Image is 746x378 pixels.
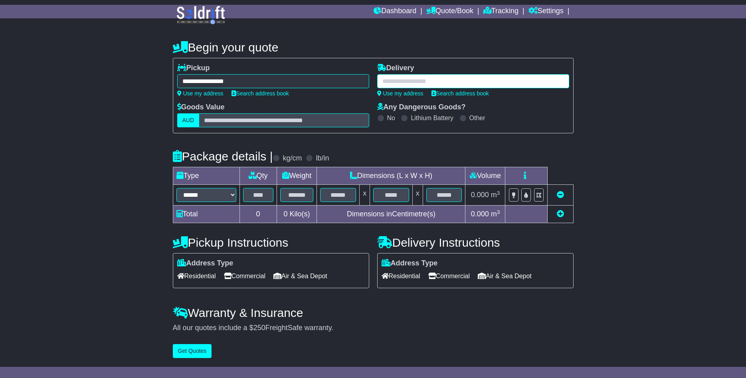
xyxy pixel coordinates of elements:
span: Commercial [224,270,265,282]
h4: Pickup Instructions [173,236,369,249]
label: kg/cm [283,154,302,163]
a: Search address book [232,90,289,97]
label: Lithium Battery [411,114,453,122]
span: 0 [283,210,287,218]
td: Dimensions in Centimetre(s) [317,206,465,223]
div: All our quotes include a $ FreightSafe warranty. [173,324,574,332]
span: Residential [382,270,420,282]
span: Commercial [428,270,470,282]
a: Use my address [377,90,423,97]
sup: 3 [497,190,500,196]
a: Remove this item [557,191,564,199]
label: Address Type [177,259,233,268]
td: Total [173,206,239,223]
span: Air & Sea Depot [478,270,532,282]
h4: Begin your quote [173,41,574,54]
h4: Warranty & Insurance [173,306,574,319]
label: No [387,114,395,122]
span: 0.000 [471,210,489,218]
label: Delivery [377,64,414,73]
a: Quote/Book [426,5,473,18]
span: 0.000 [471,191,489,199]
a: Dashboard [374,5,416,18]
label: Address Type [382,259,438,268]
td: Dimensions (L x W x H) [317,167,465,185]
td: x [412,185,423,206]
label: Goods Value [177,103,225,112]
a: Use my address [177,90,224,97]
span: Air & Sea Depot [273,270,327,282]
label: Other [469,114,485,122]
a: Settings [528,5,564,18]
button: Get Quotes [173,344,212,358]
label: AUD [177,113,200,127]
td: Type [173,167,239,185]
span: m [491,191,500,199]
a: Tracking [483,5,518,18]
span: m [491,210,500,218]
sup: 3 [497,209,500,215]
a: Search address book [431,90,489,97]
h4: Delivery Instructions [377,236,574,249]
label: lb/in [316,154,329,163]
label: Any Dangerous Goods? [377,103,466,112]
td: Qty [239,167,277,185]
td: 0 [239,206,277,223]
td: x [360,185,370,206]
label: Pickup [177,64,210,73]
a: Add new item [557,210,564,218]
span: 250 [253,324,265,332]
span: Residential [177,270,216,282]
td: Kilo(s) [277,206,317,223]
td: Volume [465,167,505,185]
h4: Package details | [173,150,273,163]
td: Weight [277,167,317,185]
